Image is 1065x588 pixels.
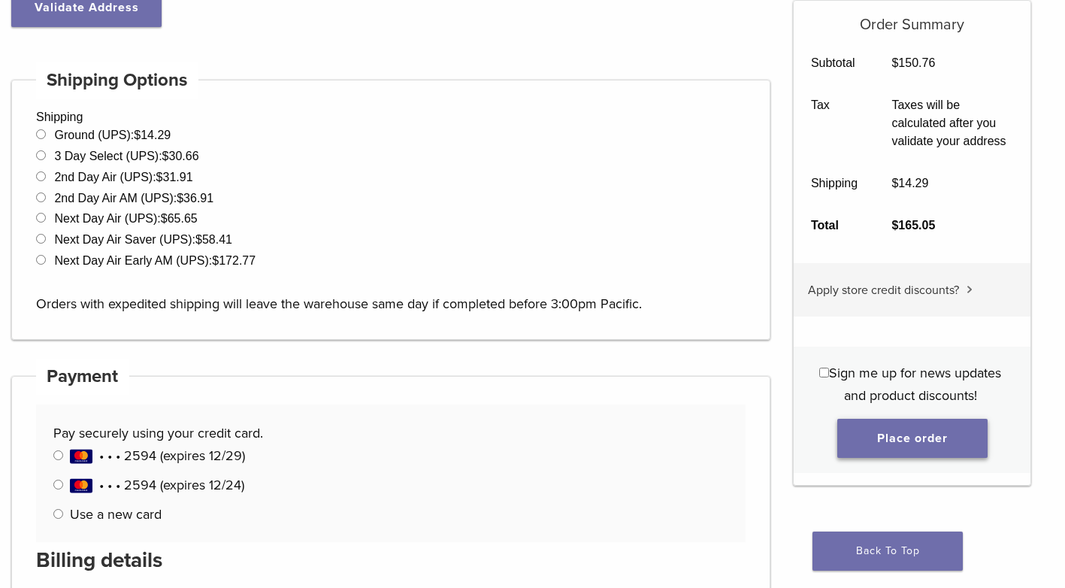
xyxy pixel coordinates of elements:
[794,42,875,84] th: Subtotal
[36,62,198,99] h4: Shipping Options
[829,365,1001,404] span: Sign me up for news updates and product discounts!
[177,192,213,205] bdi: 36.91
[54,150,198,162] label: 3 Day Select (UPS):
[891,219,898,232] span: $
[891,219,935,232] bdi: 165.05
[837,419,988,458] button: Place order
[875,84,1030,162] td: Taxes will be calculated after you validate your address
[156,171,163,183] span: $
[808,283,959,298] span: Apply store credit discounts?
[53,422,729,444] p: Pay securely using your credit card.
[212,254,219,267] span: $
[156,171,193,183] bdi: 31.91
[36,359,129,395] h4: Payment
[54,254,256,267] label: Next Day Air Early AM (UPS):
[891,56,935,69] bdi: 150.76
[54,192,213,205] label: 2nd Day Air AM (UPS):
[161,212,168,225] span: $
[134,129,141,141] span: $
[794,1,1030,34] h5: Order Summary
[70,477,244,493] span: • • • 2594 (expires 12/24)
[812,532,963,571] a: Back To Top
[70,506,162,523] label: Use a new card
[54,212,197,225] label: Next Day Air (UPS):
[819,368,829,377] input: Sign me up for news updates and product discounts!
[161,212,198,225] bdi: 65.65
[891,177,898,189] span: $
[891,177,928,189] bdi: 14.29
[70,449,92,464] img: MasterCard
[177,192,183,205] span: $
[54,233,232,246] label: Next Day Air Saver (UPS):
[162,150,199,162] bdi: 30.66
[54,171,192,183] label: 2nd Day Air (UPS):
[36,542,746,578] h3: Billing details
[212,254,256,267] bdi: 172.77
[794,84,875,162] th: Tax
[967,286,973,293] img: caret.svg
[195,233,202,246] span: $
[794,162,875,205] th: Shipping
[891,56,898,69] span: $
[134,129,171,141] bdi: 14.29
[11,80,770,340] div: Shipping
[794,205,875,247] th: Total
[36,270,746,315] p: Orders with expedited shipping will leave the warehouse same day if completed before 3:00pm Pacific.
[70,478,92,493] img: MasterCard
[162,150,169,162] span: $
[195,233,232,246] bdi: 58.41
[54,129,171,141] label: Ground (UPS):
[70,447,245,464] span: • • • 2594 (expires 12/29)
